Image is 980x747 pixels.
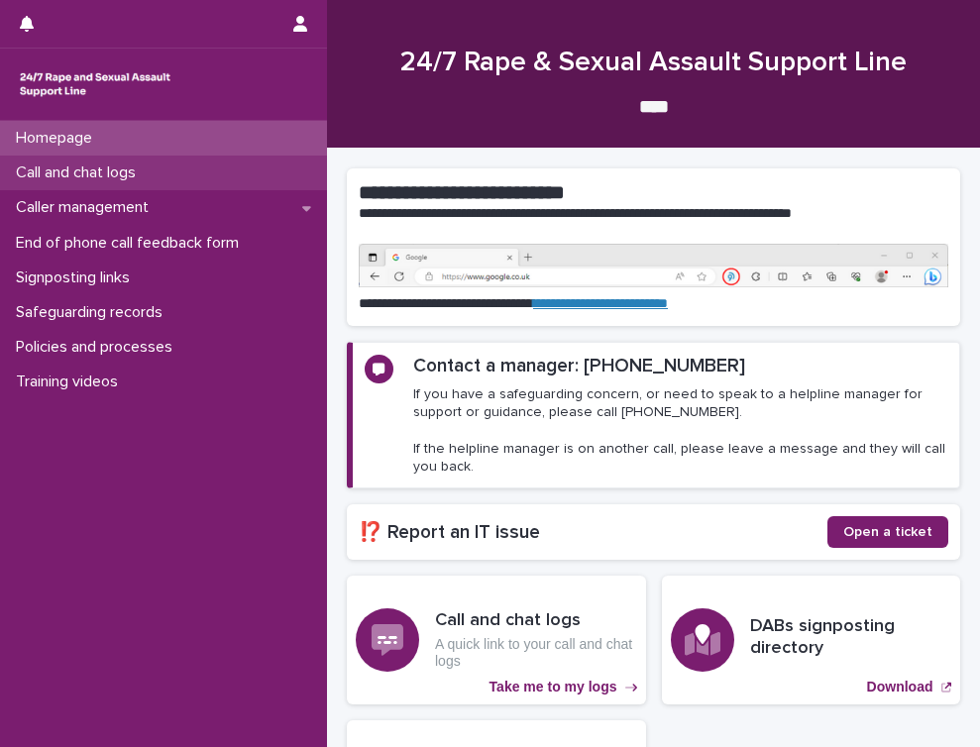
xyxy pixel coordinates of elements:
a: Download [662,576,961,704]
p: End of phone call feedback form [8,234,255,253]
p: Download [867,679,933,695]
h3: Call and chat logs [435,610,637,632]
a: Take me to my logs [347,576,646,704]
p: Homepage [8,129,108,148]
p: Safeguarding records [8,303,178,322]
span: Open a ticket [843,525,932,539]
h1: 24/7 Rape & Sexual Assault Support Line [347,47,960,80]
h3: DABs signposting directory [750,616,952,659]
h2: ⁉️ Report an IT issue [359,521,827,544]
a: Open a ticket [827,516,948,548]
p: Signposting links [8,268,146,287]
img: https%3A%2F%2Fcdn.document360.io%2F0deca9d6-0dac-4e56-9e8f-8d9979bfce0e%2FImages%2FDocumentation%... [359,244,948,288]
h2: Contact a manager: [PHONE_NUMBER] [413,355,745,377]
p: A quick link to your call and chat logs [435,636,637,670]
p: Policies and processes [8,338,188,357]
img: rhQMoQhaT3yELyF149Cw [16,64,174,104]
p: Take me to my logs [490,679,617,695]
p: Training videos [8,373,134,391]
p: If you have a safeguarding concern, or need to speak to a helpline manager for support or guidanc... [413,385,947,476]
p: Caller management [8,198,164,217]
p: Call and chat logs [8,163,152,182]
